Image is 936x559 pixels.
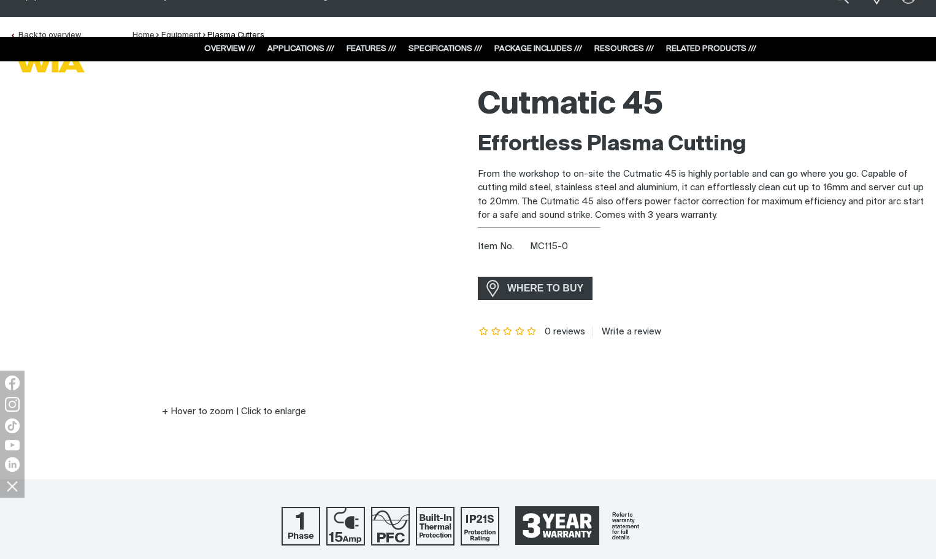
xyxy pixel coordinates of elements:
[478,85,926,125] h1: Cutmatic 45
[545,327,585,336] span: 0 reviews
[5,440,20,450] img: YouTube
[478,168,926,223] p: From the workshop to on-site the Cutmatic 45 is highly portable and can go where you go. Capable ...
[132,29,264,42] nav: Breadcrumb
[371,507,410,546] img: Power Factor Correction
[409,45,482,53] a: SPECIFICATIONS ///
[347,45,396,53] a: FEATURES ///
[5,457,20,472] img: LinkedIn
[592,326,661,337] a: Write a review
[505,501,655,551] a: 3 Year Warranty
[10,31,81,39] a: Back to overview
[478,277,593,299] a: WHERE TO BUY
[5,376,20,390] img: Facebook
[2,476,23,496] img: hide socials
[207,31,264,39] a: Plasma Cutters
[5,418,20,433] img: TikTok
[81,79,388,386] img: Cutmatic 45
[499,279,591,298] span: WHERE TO BUY
[478,240,527,254] span: Item No.
[204,45,255,53] a: OVERVIEW ///
[155,404,313,419] button: Hover to zoom | Click to enlarge
[478,131,926,158] h2: Effortless Plasma Cutting
[161,31,201,39] a: Equipment
[478,328,538,336] span: Rating: {0}
[530,242,568,251] span: MC115-0
[326,507,365,546] img: 15 Amp Supply Plug
[282,507,320,546] img: Single Phase
[594,45,654,53] a: RESOURCES ///
[461,507,499,546] img: IP21S Protection Rating
[416,507,455,546] img: Built In Thermal Protection
[267,45,334,53] a: APPLICATIONS ///
[666,45,756,53] a: RELATED PRODUCTS ///
[5,397,20,412] img: Instagram
[494,45,582,53] a: PACKAGE INCLUDES ///
[132,31,155,39] a: Home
